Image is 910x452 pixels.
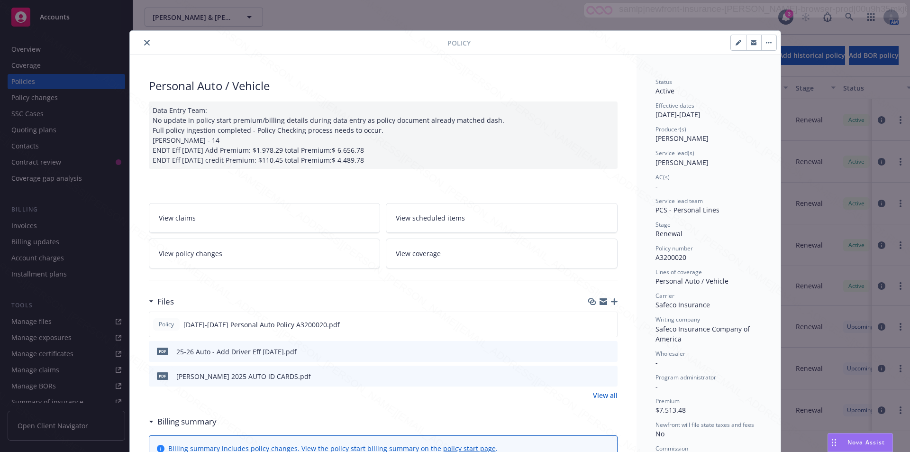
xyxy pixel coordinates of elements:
[176,347,297,357] div: 25-26 Auto - Add Driver Eff [DATE].pdf
[655,205,719,214] span: PCS - Personal Lines
[149,415,217,428] div: Billing summary
[655,86,674,95] span: Active
[159,213,196,223] span: View claims
[396,249,441,258] span: View coverage
[593,390,618,400] a: View all
[605,347,614,357] button: preview file
[655,300,710,309] span: Safeco Insurance
[386,203,618,233] a: View scheduled items
[590,371,598,381] button: download file
[655,373,716,381] span: Program administrator
[605,371,614,381] button: preview file
[149,78,618,94] div: Personal Auto / Vehicle
[655,315,700,323] span: Writing company
[655,292,674,300] span: Carrier
[828,433,893,452] button: Nova Assist
[828,434,840,452] div: Drag to move
[655,358,658,367] span: -
[605,320,613,330] button: preview file
[655,277,728,286] span: Personal Auto / Vehicle
[847,438,885,446] span: Nova Assist
[149,203,381,233] a: View claims
[655,182,658,191] span: -
[655,350,685,358] span: Wholesaler
[655,382,658,391] span: -
[149,239,381,268] a: View policy changes
[157,415,217,428] h3: Billing summary
[157,295,174,308] h3: Files
[655,244,693,252] span: Policy number
[149,101,618,169] div: Data Entry Team: No update in policy start premium/billing details during data entry as policy do...
[176,371,311,381] div: [PERSON_NAME] 2025 AUTO ID CARDS.pdf
[386,239,618,268] a: View coverage
[157,320,176,329] span: Policy
[655,134,709,143] span: [PERSON_NAME]
[655,78,672,86] span: Status
[655,101,694,110] span: Effective dates
[655,429,664,438] span: No
[183,320,340,330] span: [DATE]-[DATE] Personal Auto Policy A3200020.pdf
[655,253,686,262] span: A3200020
[655,406,686,415] span: $7,513.48
[655,268,702,276] span: Lines of coverage
[655,324,752,343] span: Safeco Insurance Company of America
[590,320,597,330] button: download file
[655,173,670,181] span: AC(s)
[655,125,686,133] span: Producer(s)
[590,347,598,357] button: download file
[149,295,174,308] div: Files
[396,213,465,223] span: View scheduled items
[655,421,754,429] span: Newfront will file state taxes and fees
[157,372,168,379] span: pdf
[655,158,709,167] span: [PERSON_NAME]
[655,149,694,157] span: Service lead(s)
[655,397,680,405] span: Premium
[655,229,682,238] span: Renewal
[655,221,671,229] span: Stage
[447,38,471,48] span: Policy
[655,101,762,120] div: [DATE] - [DATE]
[141,37,153,48] button: close
[159,249,222,258] span: View policy changes
[655,197,703,205] span: Service lead team
[157,348,168,355] span: pdf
